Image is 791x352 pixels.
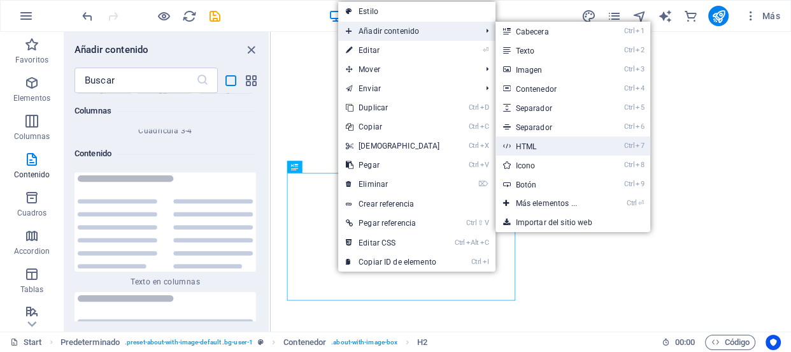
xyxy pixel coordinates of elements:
i: ⏎ [483,46,488,54]
a: Ctrl3Imagen [495,60,602,79]
i: Ctrl [624,180,634,188]
i: C [480,238,489,247]
a: Estilo [338,2,495,21]
a: ⏎Editar [338,41,448,60]
a: Ctrl9Botón [495,175,602,194]
a: Ctrl6Separador [495,117,602,136]
i: ⏎ [638,199,644,207]
a: Ctrl4Contenedor [495,79,602,98]
i: X [480,142,489,150]
i: 2 [636,46,644,54]
i: 3 [636,65,644,73]
i: ⇧ [478,219,483,227]
p: Columnas [14,131,50,142]
p: Elementos [13,93,50,103]
i: AI Writer [658,9,673,24]
i: Este elemento es un preajuste personalizable [258,339,264,346]
i: Volver a cargar página [182,9,197,24]
i: Ctrl [624,103,634,112]
span: Cuadrícula 3-4 [75,126,256,136]
i: Navegador [632,9,647,24]
span: Texto en columnas [75,277,256,287]
button: pages [606,8,622,24]
button: Haz clic para salir del modo de previsualización y seguir editando [156,8,171,24]
i: D [480,103,489,112]
span: Haz clic para seleccionar y doble clic para editar [61,335,120,350]
span: Haz clic para seleccionar y doble clic para editar [283,335,326,350]
a: Ctrl2Texto [495,41,602,60]
span: : [684,337,686,347]
i: 9 [636,180,644,188]
button: Usercentrics [766,335,781,350]
button: undo [80,8,95,24]
button: text_generator [657,8,673,24]
span: . about-with-image-box [331,335,397,350]
i: Ctrl [624,46,634,54]
a: Importar del sitio web [495,213,650,232]
i: 7 [636,142,644,150]
a: CtrlVPegar [338,156,448,175]
button: Más [739,6,785,26]
nav: breadcrumb [61,335,428,350]
i: Publicar [711,9,726,24]
span: Mover [338,60,476,79]
a: Ctrl1Cabecera [495,22,602,41]
button: design [581,8,596,24]
i: 1 [636,27,644,35]
i: Ctrl [466,219,476,227]
a: Enviar [338,79,476,98]
button: navigator [632,8,647,24]
a: Haz clic para cancelar la selección y doble clic para abrir páginas [10,335,42,350]
button: grid-view [243,73,259,88]
button: Código [705,335,755,350]
i: Deshacer: Eliminar Cabecera (Ctrl+Z) [80,9,95,24]
h6: Columnas [75,103,256,119]
i: Alt [466,238,479,247]
i: Ctrl [624,84,634,92]
i: 6 [636,122,644,131]
span: Más [744,10,780,22]
i: ⌦ [478,180,488,188]
h6: Tiempo de la sesión [662,335,695,350]
p: Favoritos [15,55,48,65]
a: Ctrl7HTML [495,136,602,156]
a: CtrlAltCEditar CSS [338,233,448,253]
i: C [480,122,489,131]
button: publish [708,6,729,26]
p: Accordion [14,246,50,256]
i: Ctrl [469,161,479,169]
button: close panel [243,42,259,57]
i: 5 [636,103,644,112]
button: commerce [683,8,698,24]
i: Ctrl [624,161,634,169]
i: Ctrl [471,258,481,266]
i: Ctrl [624,142,634,150]
button: save [207,8,222,24]
a: CtrlICopiar ID de elemento [338,253,448,272]
i: Ctrl [624,27,634,35]
i: Ctrl [469,103,479,112]
a: ⌦Eliminar [338,175,448,194]
i: Ctrl [624,122,634,131]
p: Tablas [20,284,44,295]
i: I [483,258,489,266]
a: CtrlCCopiar [338,117,448,136]
p: Cuadros [17,208,47,218]
i: 8 [636,161,644,169]
i: V [480,161,489,169]
a: Ctrl⏎Más elementos ... [495,194,602,213]
a: Ctrl8Icono [495,156,602,175]
span: Código [711,335,750,350]
a: CtrlDDuplicar [338,98,448,117]
a: Ctrl5Separador [495,98,602,117]
button: list-view [223,73,238,88]
span: . preset-about-with-image-default .bg-user-1 [125,335,253,350]
a: CtrlX[DEMOGRAPHIC_DATA] [338,136,448,156]
img: text-in-columns.svg [78,175,253,269]
a: Crear referencia [338,194,495,214]
div: Texto en columnas [75,172,256,288]
input: Buscar [75,68,196,93]
i: Comercio [683,9,698,24]
i: Ctrl [455,238,465,247]
h6: Añadir contenido [75,42,148,57]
